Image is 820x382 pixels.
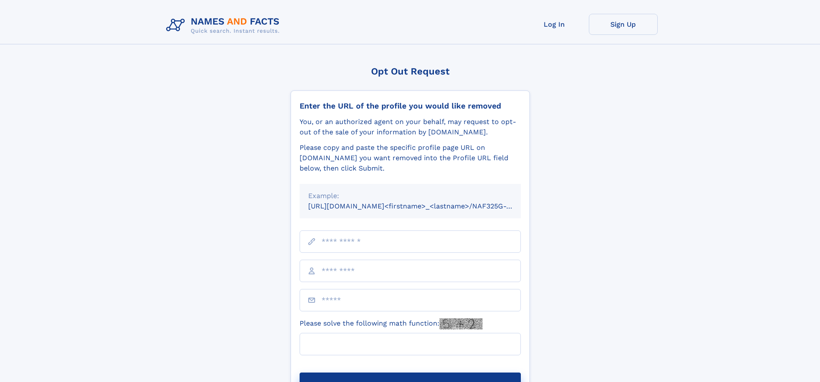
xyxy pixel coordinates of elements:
[300,117,521,137] div: You, or an authorized agent on your behalf, may request to opt-out of the sale of your informatio...
[300,318,483,329] label: Please solve the following math function:
[300,101,521,111] div: Enter the URL of the profile you would like removed
[163,14,287,37] img: Logo Names and Facts
[300,143,521,174] div: Please copy and paste the specific profile page URL on [DOMAIN_NAME] you want removed into the Pr...
[520,14,589,35] a: Log In
[589,14,658,35] a: Sign Up
[308,202,537,210] small: [URL][DOMAIN_NAME]<firstname>_<lastname>/NAF325G-xxxxxxxx
[308,191,512,201] div: Example:
[291,66,530,77] div: Opt Out Request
